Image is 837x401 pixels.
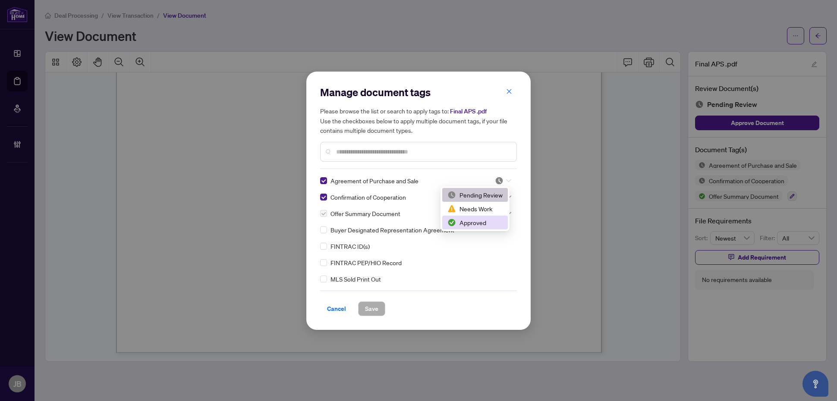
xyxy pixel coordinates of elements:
[447,204,456,213] img: status
[320,85,517,99] h2: Manage document tags
[330,192,406,202] span: Confirmation of Cooperation
[447,190,503,200] div: Pending Review
[320,301,353,316] button: Cancel
[358,301,385,316] button: Save
[506,88,512,94] span: close
[330,274,381,284] span: MLS Sold Print Out
[495,176,503,185] img: status
[330,176,418,185] span: Agreement of Purchase and Sale
[447,191,456,199] img: status
[327,302,346,316] span: Cancel
[447,218,456,227] img: status
[802,371,828,397] button: Open asap
[330,225,454,235] span: Buyer Designated Representation Agreement
[442,216,508,229] div: Approved
[320,106,517,135] h5: Please browse the list or search to apply tags to: Use the checkboxes below to apply multiple doc...
[447,204,503,213] div: Needs Work
[495,176,511,185] span: Pending Review
[330,258,402,267] span: FINTRAC PEP/HIO Record
[442,202,508,216] div: Needs Work
[447,218,503,227] div: Approved
[450,107,487,115] span: Final APS .pdf
[330,209,400,218] span: Offer Summary Document
[330,241,370,251] span: FINTRAC ID(s)
[442,188,508,202] div: Pending Review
